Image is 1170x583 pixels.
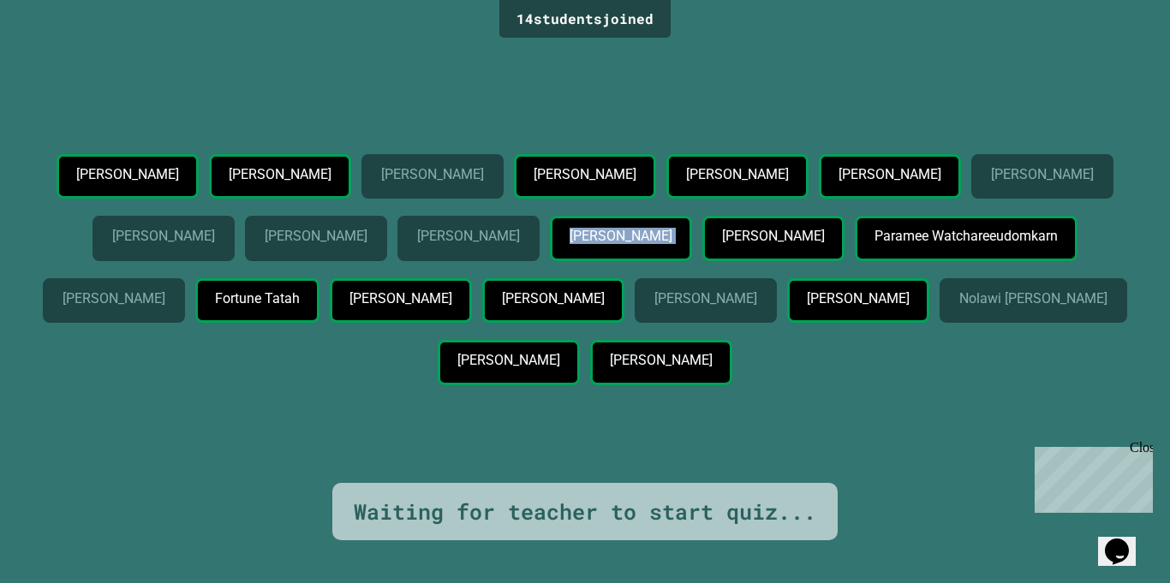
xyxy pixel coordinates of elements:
[229,167,331,182] p: [PERSON_NAME]
[502,291,604,306] p: [PERSON_NAME]
[354,496,816,528] div: Waiting for teacher to start quiz...
[112,229,214,244] p: [PERSON_NAME]
[76,167,178,182] p: [PERSON_NAME]
[959,291,1106,306] p: Nolawi [PERSON_NAME]
[875,229,1056,244] p: Paramee Watchareeudomkarn
[722,229,824,244] p: [PERSON_NAME]
[991,167,1093,182] p: [PERSON_NAME]
[807,291,909,306] p: [PERSON_NAME]
[654,291,756,306] p: [PERSON_NAME]
[265,229,367,244] p: [PERSON_NAME]
[839,167,940,182] p: [PERSON_NAME]
[686,167,788,182] p: [PERSON_NAME]
[349,291,451,306] p: [PERSON_NAME]
[63,291,164,306] p: [PERSON_NAME]
[457,353,559,368] p: [PERSON_NAME]
[534,167,636,182] p: [PERSON_NAME]
[1098,515,1153,566] iframe: chat widget
[1028,440,1153,513] iframe: chat widget
[570,229,672,244] p: [PERSON_NAME]
[215,291,299,306] p: Fortune Tatah
[417,229,519,244] p: [PERSON_NAME]
[381,167,483,182] p: [PERSON_NAME]
[7,7,118,109] div: Chat with us now!Close
[610,353,712,368] p: [PERSON_NAME]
